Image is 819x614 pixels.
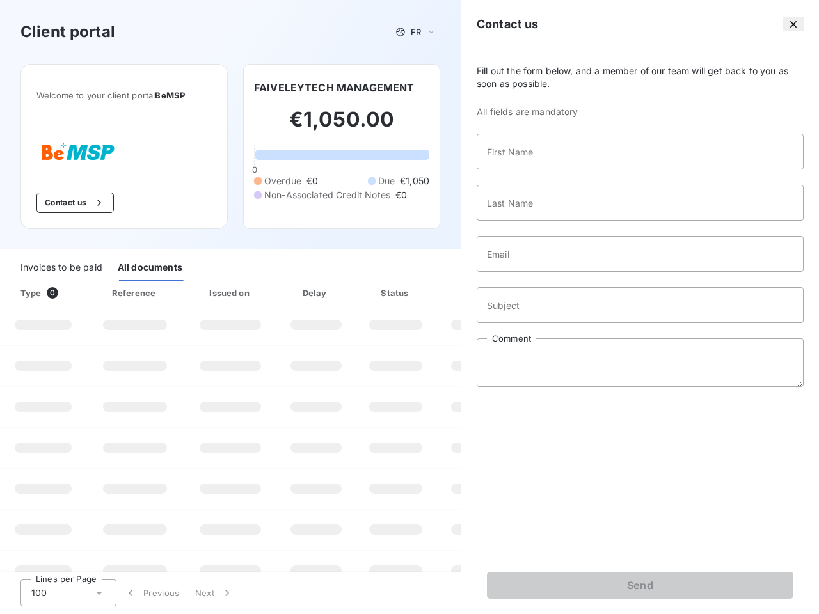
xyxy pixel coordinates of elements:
[395,189,407,201] span: €0
[477,134,804,169] input: placeholder
[487,572,793,599] button: Send
[20,255,102,281] div: Invoices to be paid
[116,579,187,606] button: Previous
[36,131,118,172] img: Company logo
[186,287,274,299] div: Issued on
[411,27,421,37] span: FR
[252,164,257,175] span: 0
[477,236,804,272] input: placeholder
[155,90,185,100] span: BeMSP
[477,106,804,118] span: All fields are mandatory
[477,185,804,221] input: placeholder
[477,65,804,90] span: Fill out the form below, and a member of our team will get back to you as soon as possible.
[118,255,182,281] div: All documents
[36,193,114,213] button: Contact us
[254,107,429,145] h2: €1,050.00
[477,287,804,323] input: placeholder
[264,175,301,187] span: Overdue
[47,287,58,299] span: 0
[264,189,390,201] span: Non-Associated Credit Notes
[400,175,429,187] span: €1,050
[477,15,539,33] h5: Contact us
[20,20,115,43] h3: Client portal
[187,579,241,606] button: Next
[358,287,434,299] div: Status
[31,586,47,599] span: 100
[13,287,84,299] div: Type
[36,90,212,100] span: Welcome to your client portal
[254,80,414,95] h6: FAIVELEYTECH MANAGEMENT
[378,175,395,187] span: Due
[439,287,521,299] div: Amount
[112,288,155,298] div: Reference
[306,175,318,187] span: €0
[280,287,353,299] div: Delay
